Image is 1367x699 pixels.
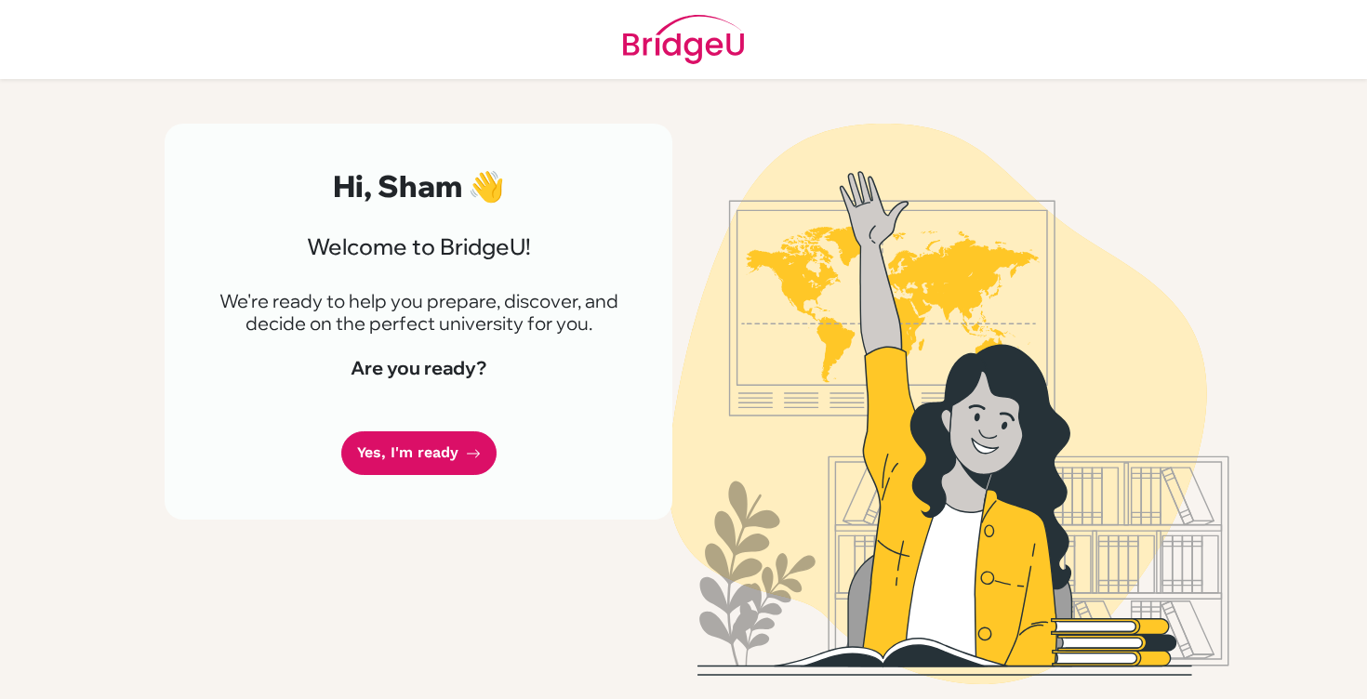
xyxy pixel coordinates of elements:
h2: Hi, Sham 👋 [209,168,628,204]
p: We're ready to help you prepare, discover, and decide on the perfect university for you. [209,290,628,335]
h3: Welcome to BridgeU! [209,233,628,260]
h4: Are you ready? [209,357,628,379]
a: Yes, I'm ready [341,431,497,475]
